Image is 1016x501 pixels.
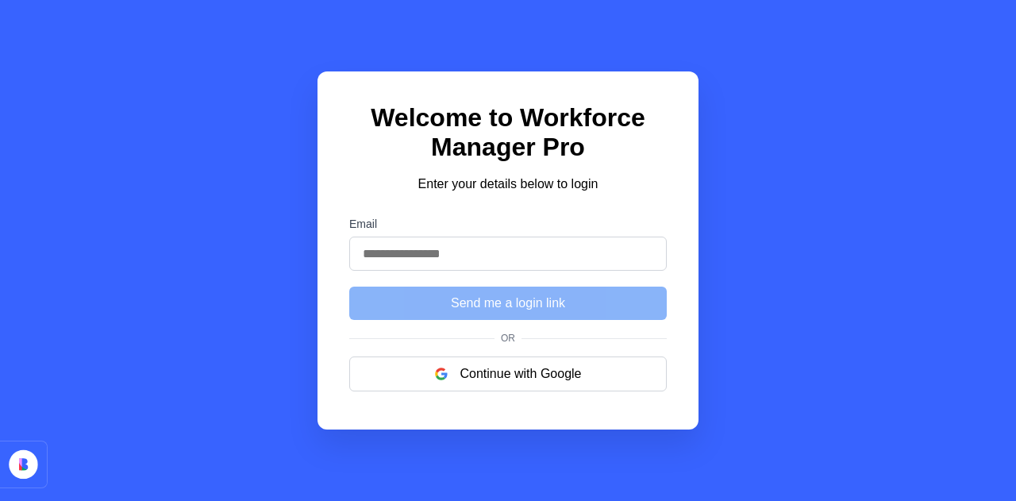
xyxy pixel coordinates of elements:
[349,103,667,162] h1: Welcome to Workforce Manager Pro
[349,175,667,194] p: Enter your details below to login
[495,333,521,344] span: Or
[349,218,667,230] label: Email
[435,368,448,380] img: google logo
[349,356,667,391] button: Continue with Google
[349,287,667,320] button: Send me a login link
